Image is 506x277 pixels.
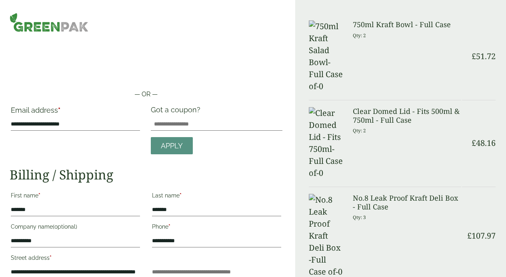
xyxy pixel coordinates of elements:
small: Qty: 2 [353,128,366,134]
span: (optional) [53,223,77,230]
img: 750ml Kraft Salad Bowl-Full Case of-0 [309,20,343,92]
abbr: required [168,223,170,230]
label: First name [11,190,140,203]
a: Apply [151,137,193,154]
label: Email address [11,107,140,118]
h3: No.8 Leak Proof Kraft Deli Box - Full Case [353,194,461,211]
bdi: 51.72 [472,51,496,62]
bdi: 107.97 [467,230,496,241]
abbr: required [58,106,60,114]
bdi: 48.16 [472,138,496,148]
abbr: required [180,192,182,199]
small: Qty: 2 [353,32,366,38]
label: Street address [11,252,140,266]
p: — OR — [10,90,282,99]
img: GreenPak Supplies [10,13,88,32]
h3: 750ml Kraft Bowl - Full Case [353,20,461,29]
abbr: required [50,255,52,261]
abbr: required [38,192,40,199]
h3: Clear Domed Lid - Fits 500ml & 750ml - Full Case [353,107,461,124]
span: £ [467,230,472,241]
span: Apply [161,141,183,150]
span: £ [472,51,476,62]
label: Got a coupon? [151,106,204,118]
img: Clear Domed Lid - Fits 750ml-Full Case of-0 [309,107,343,179]
label: Last name [152,190,281,203]
h2: Billing / Shipping [10,167,282,182]
label: Phone [152,221,281,235]
label: Company name [11,221,140,235]
iframe: Secure payment button frame [10,64,282,80]
small: Qty: 3 [353,214,366,220]
span: £ [472,138,476,148]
